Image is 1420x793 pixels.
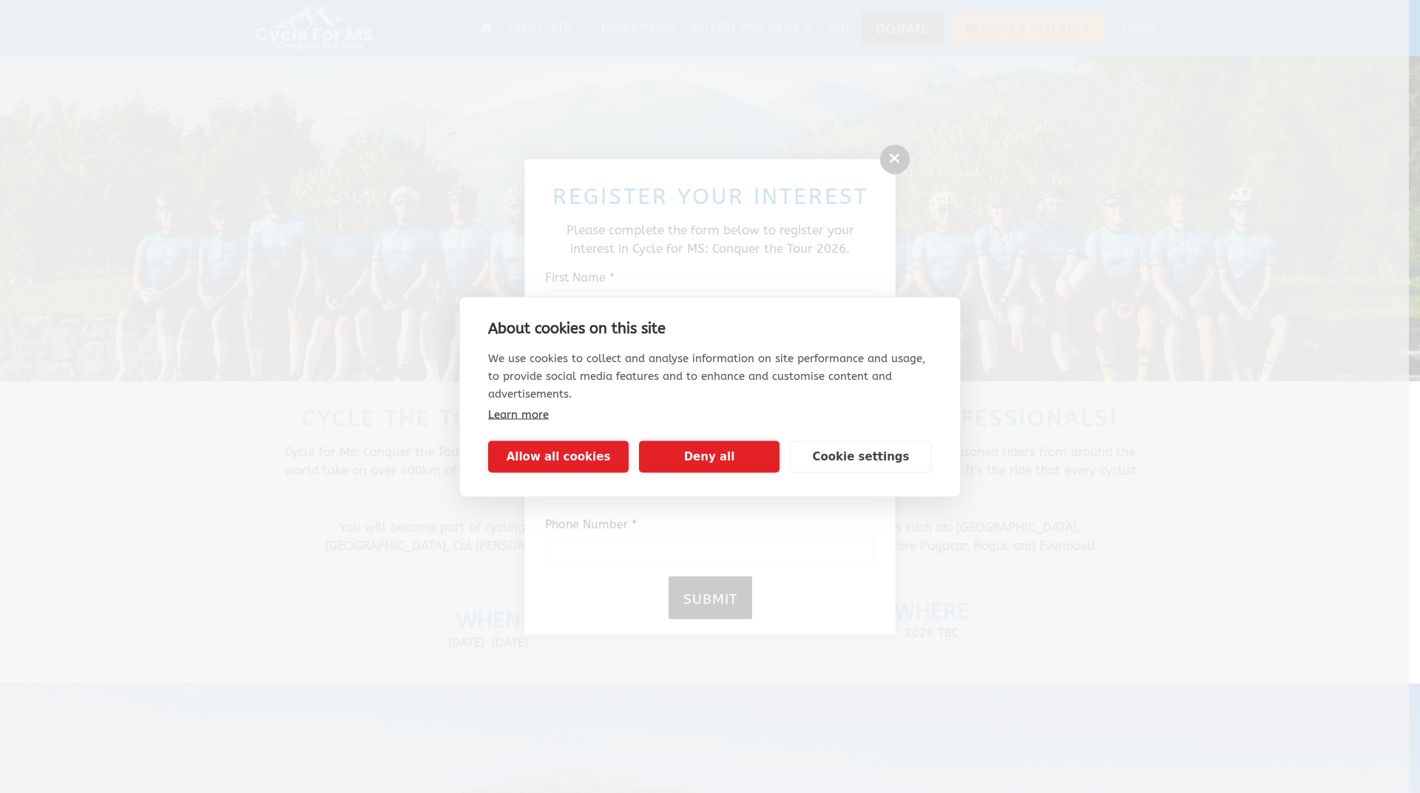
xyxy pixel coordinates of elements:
a: Learn more [488,407,549,421]
strong: About cookies on this site [488,319,666,336]
p: We use cookies to collect and analyse information on site performance and usage, to provide socia... [488,349,932,402]
button: Cookie settings [790,440,932,472]
button: Deny all [639,440,780,472]
button: Allow all cookies [488,440,629,472]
